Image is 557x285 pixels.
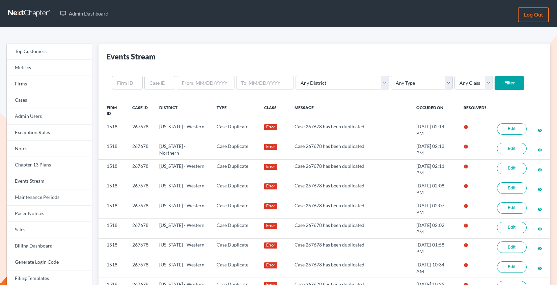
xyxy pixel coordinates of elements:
i: error [464,204,468,208]
th: Firm ID [99,101,127,120]
a: Generate Login Code [7,254,92,270]
a: Log out [518,7,549,22]
a: visibility [537,186,542,192]
i: error [464,243,468,248]
td: [US_STATE] - Western [154,160,211,179]
td: 1518 [99,219,127,238]
i: error [464,164,468,169]
td: 1518 [99,120,127,140]
i: visibility [537,207,542,212]
td: 1518 [99,160,127,179]
a: Pacer Notices [7,206,92,222]
i: error [464,263,468,267]
td: [DATE] 02:07 PM [411,199,458,218]
input: Firm ID [112,76,143,89]
td: Case 267678 has been duplicated [289,179,411,199]
div: Error [264,242,277,249]
input: Filter [495,76,524,90]
a: Edit [497,143,527,154]
td: 1518 [99,238,127,258]
i: error [464,144,468,149]
td: [DATE] 02:08 PM [411,179,458,199]
div: Error [264,124,277,130]
div: Error [264,223,277,229]
a: Sales [7,222,92,238]
i: visibility [537,266,542,271]
td: [US_STATE] - Western [154,238,211,258]
td: [US_STATE] - Western [154,120,211,140]
input: From: MM/DD/YYYY [177,76,234,89]
a: visibility [537,147,542,152]
td: 267678 [127,120,154,140]
td: [DATE] 10:34 AM [411,258,458,278]
th: Occured On [411,101,458,120]
td: Case Duplicate [211,219,259,238]
a: visibility [537,226,542,231]
div: Error [264,144,277,150]
a: visibility [537,127,542,133]
th: Message [289,101,411,120]
td: [US_STATE] - Western [154,219,211,238]
a: Edit [497,182,527,194]
div: Error [264,183,277,189]
input: To: MM/DD/YYYY [236,76,294,89]
i: visibility [537,187,542,192]
a: visibility [537,265,542,271]
a: Events Stream [7,173,92,189]
th: Class [259,101,289,120]
div: Error [264,164,277,170]
a: Cases [7,92,92,108]
td: [DATE] 02:11 PM [411,160,458,179]
a: Edit [497,241,527,253]
td: Case 267678 has been duplicated [289,258,411,278]
td: 267678 [127,238,154,258]
td: Case Duplicate [211,199,259,218]
td: 1518 [99,199,127,218]
i: error [464,125,468,129]
a: Edit [497,222,527,233]
i: visibility [537,148,542,152]
td: 1518 [99,258,127,278]
td: Case Duplicate [211,179,259,199]
a: Maintenance Periods [7,189,92,206]
td: Case 267678 has been duplicated [289,160,411,179]
td: Case Duplicate [211,140,259,159]
a: visibility [537,245,542,251]
td: 267678 [127,140,154,159]
a: Exemption Rules [7,125,92,141]
a: visibility [537,206,542,212]
td: 1518 [99,179,127,199]
td: Case Duplicate [211,238,259,258]
div: Error [264,203,277,209]
td: [US_STATE] - Northern [154,140,211,159]
td: [US_STATE] - Western [154,199,211,218]
i: visibility [537,227,542,231]
a: Metrics [7,60,92,76]
td: 267678 [127,258,154,278]
a: Edit [497,163,527,174]
td: Case 267678 has been duplicated [289,219,411,238]
a: Edit [497,261,527,273]
td: 1518 [99,140,127,159]
th: Resolved? [458,101,492,120]
td: Case 267678 has been duplicated [289,140,411,159]
i: visibility [537,128,542,133]
a: Admin Users [7,108,92,125]
th: Case ID [127,101,154,120]
a: Billing Dashboard [7,238,92,254]
td: [US_STATE] - Western [154,179,211,199]
td: [DATE] 02:13 PM [411,140,458,159]
td: 267678 [127,160,154,179]
td: 267678 [127,199,154,218]
a: Firms [7,76,92,92]
td: Case 267678 has been duplicated [289,120,411,140]
td: 267678 [127,179,154,199]
th: District [154,101,211,120]
td: [DATE] 02:02 PM [411,219,458,238]
td: [US_STATE] - Western [154,258,211,278]
i: visibility [537,167,542,172]
td: Case 267678 has been duplicated [289,238,411,258]
td: Case Duplicate [211,258,259,278]
a: Edit [497,123,527,135]
a: Chapter 13 Plans [7,157,92,173]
